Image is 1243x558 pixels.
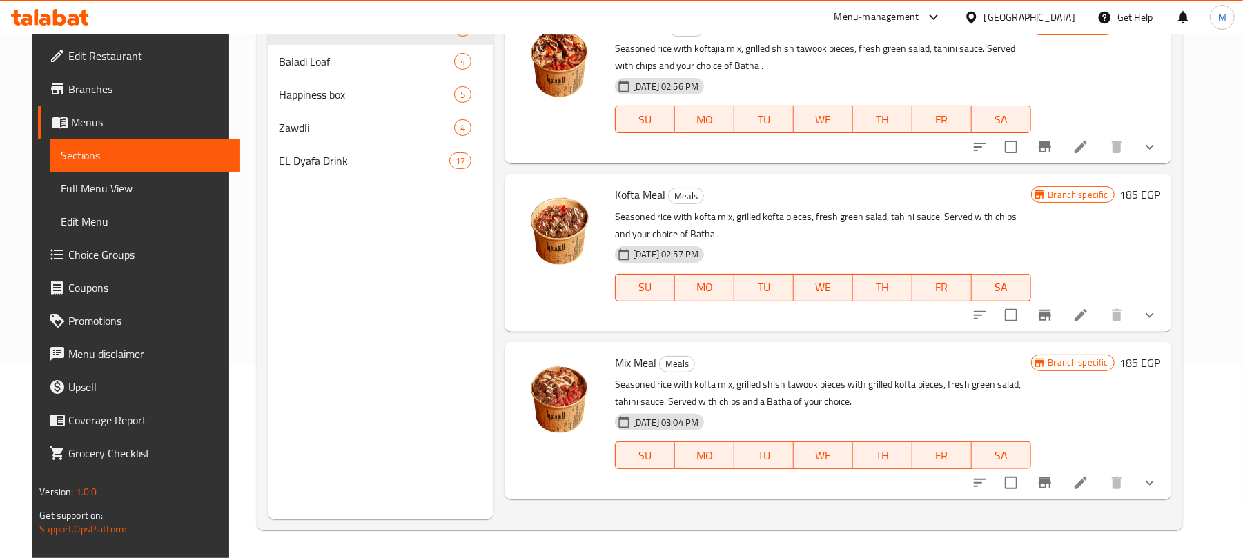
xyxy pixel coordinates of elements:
[615,208,1030,243] p: Seasoned rice with kofta mix, grilled kofta pieces, fresh green salad, tahini sauce. Served with ...
[268,45,494,78] div: Baladi Loaf4
[516,185,604,273] img: Kofta Meal
[984,10,1075,25] div: [GEOGRAPHIC_DATA]
[859,446,907,466] span: TH
[455,55,471,68] span: 4
[912,274,972,301] button: FR
[918,110,966,130] span: FR
[918,446,966,466] span: FR
[1043,356,1114,369] span: Branch specific
[1100,299,1133,332] button: delete
[972,106,1031,133] button: SA
[997,301,1026,330] span: Select to update
[450,155,471,168] span: 17
[853,106,912,133] button: TH
[61,213,229,230] span: Edit Menu
[853,274,912,301] button: TH
[38,304,240,337] a: Promotions
[1133,299,1166,332] button: show more
[621,446,669,466] span: SU
[834,9,919,26] div: Menu-management
[615,441,675,469] button: SU
[627,80,704,93] span: [DATE] 02:56 PM
[39,483,73,501] span: Version:
[1120,17,1161,37] h6: 185 EGP
[1100,466,1133,499] button: delete
[615,40,1030,74] p: Seasoned rice with koftajia mix, grilled shish tawook pieces, fresh green salad, tahini sauce. Se...
[39,520,127,538] a: Support.OpsPlatform
[627,416,704,429] span: [DATE] 03:04 PM
[853,441,912,469] button: TH
[740,446,788,466] span: TU
[68,445,229,461] span: Grocery Checklist
[615,106,675,133] button: SU
[71,114,229,130] span: Menus
[799,277,848,297] span: WE
[794,106,853,133] button: WE
[615,376,1030,410] p: Seasoned rice with kofta mix, grilled shish tawook pieces with grilled kofta pieces, fresh green ...
[38,437,240,470] a: Grocery Checklist
[454,86,471,103] div: items
[963,466,997,499] button: sort-choices
[455,121,471,134] span: 4
[1142,139,1158,155] svg: Show Choices
[38,72,240,106] a: Branches
[740,110,788,130] span: TU
[912,106,972,133] button: FR
[50,139,240,172] a: Sections
[516,353,604,441] img: Mix Meal
[734,106,794,133] button: TU
[268,144,494,177] div: EL Dyafa Drink17
[681,110,729,130] span: MO
[68,312,229,329] span: Promotions
[279,152,449,169] span: EL Dyafa Drink
[977,110,1026,130] span: SA
[681,446,729,466] span: MO
[621,277,669,297] span: SU
[668,188,704,204] div: Meals
[279,119,454,136] span: Zawdli
[794,441,853,469] button: WE
[68,346,229,362] span: Menu disclaimer
[659,356,695,372] div: Meals
[279,53,454,70] div: Baladi Loaf
[972,441,1031,469] button: SA
[615,184,665,205] span: Kofta Meal
[68,279,229,296] span: Coupons
[675,441,734,469] button: MO
[963,299,997,332] button: sort-choices
[38,370,240,403] a: Upsell
[799,110,848,130] span: WE
[859,277,907,297] span: TH
[38,337,240,370] a: Menu disclaimer
[516,17,604,106] img: Shish Meal
[68,412,229,428] span: Coverage Report
[734,274,794,301] button: TU
[621,110,669,130] span: SU
[972,274,1031,301] button: SA
[1142,307,1158,323] svg: Show Choices
[1100,130,1133,163] button: delete
[279,86,454,103] span: Happiness box
[268,78,494,111] div: Happiness box5
[799,446,848,466] span: WE
[734,441,794,469] button: TU
[68,81,229,97] span: Branches
[38,403,240,437] a: Coverage Report
[1120,185,1161,204] h6: 185 EGP
[1043,188,1114,201] span: Branch specific
[38,106,240,139] a: Menus
[1142,475,1158,491] svg: Show Choices
[61,147,229,163] span: Sections
[454,119,471,136] div: items
[1133,466,1166,499] button: show more
[681,277,729,297] span: MO
[740,277,788,297] span: TU
[268,6,494,183] nav: Menu sections
[615,274,675,301] button: SU
[1133,130,1166,163] button: show more
[68,48,229,64] span: Edit Restaurant
[68,246,229,263] span: Choice Groups
[627,248,704,261] span: [DATE] 02:57 PM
